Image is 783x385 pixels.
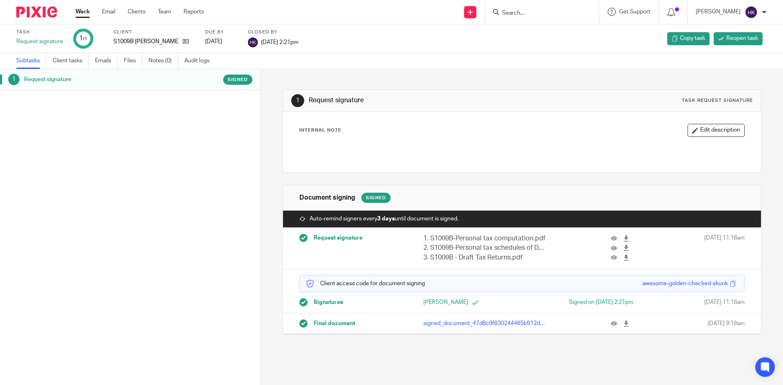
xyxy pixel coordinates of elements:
[16,53,46,69] a: Subtasks
[688,124,745,137] button: Edit description
[205,29,238,35] label: Due by
[696,8,741,16] p: [PERSON_NAME]
[291,94,304,107] div: 1
[423,234,546,243] p: 1. S1009B-Personal tax computation.pdf
[83,37,87,41] small: /1
[423,243,546,253] p: 2. S1009B-Personal tax schedules of Data.pdf
[726,34,758,42] span: Reopen task
[248,29,299,35] label: Closed by
[228,76,248,83] span: Signed
[310,215,458,223] span: Auto-remind signers every until document is signed.
[299,127,341,134] p: Internal Note
[128,8,146,16] a: Clients
[261,39,299,45] span: [DATE] 2:21pm
[361,193,391,203] div: Signed
[667,32,710,45] a: Copy task
[24,73,177,86] h1: Request signature
[299,194,355,202] h1: Document signing
[248,37,258,47] img: svg%3E
[79,34,87,43] div: 1
[309,96,540,105] h1: Request signature
[95,53,118,69] a: Emails
[423,319,546,328] p: signed_document_47d8c0f830244465b912de9a9d86ce1b.pdf
[113,29,195,35] label: Client
[158,8,171,16] a: Team
[704,298,745,306] span: [DATE] 11:18am
[708,319,745,328] span: [DATE] 9:19am
[745,6,758,19] img: svg%3E
[423,253,546,262] p: 3. S1009B - Draft Tax Returns.pdf
[682,97,753,104] div: Task request signature
[714,32,763,45] a: Reopen task
[314,234,363,242] span: Request signature
[16,29,63,35] label: Task
[642,279,728,288] div: awesome-golden-checked-skunk
[680,34,705,42] span: Copy task
[377,216,395,222] strong: 3 days
[535,298,633,306] div: Signed on [DATE] 2:21pm
[113,37,179,46] p: S1009B [PERSON_NAME]
[501,10,575,17] input: Search
[184,8,204,16] a: Reports
[423,298,522,306] p: [PERSON_NAME]
[16,7,57,18] img: Pixie
[75,8,90,16] a: Work
[124,53,142,69] a: Files
[314,298,343,306] span: Signatures
[314,319,355,328] span: Final document
[704,234,745,262] span: [DATE] 11:18am
[16,37,63,46] div: Request signature
[184,53,216,69] a: Audit logs
[102,8,115,16] a: Email
[619,9,650,15] span: Get Support
[53,53,89,69] a: Client tasks
[148,53,178,69] a: Notes (0)
[205,37,238,46] div: [DATE]
[306,279,425,288] p: Client access code for document signing
[8,74,20,85] div: 1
